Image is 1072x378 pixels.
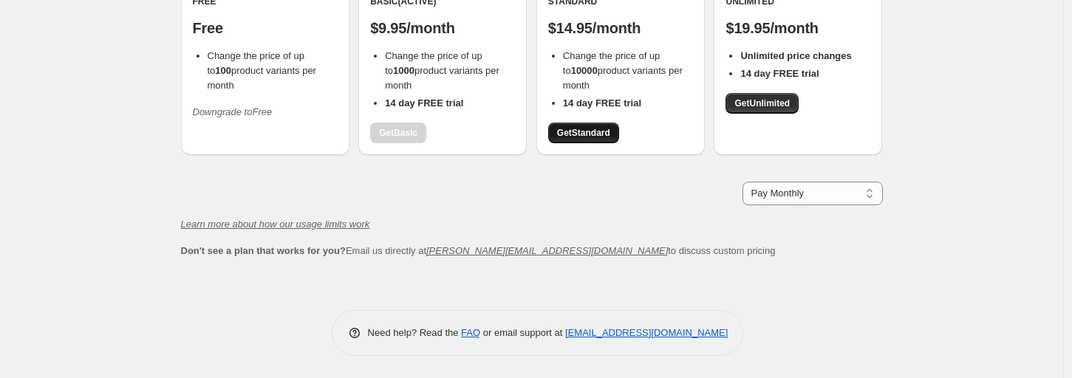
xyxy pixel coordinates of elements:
span: Email us directly at to discuss custom pricing [181,245,776,256]
p: $9.95/month [370,19,515,37]
b: Unlimited price changes [740,50,851,61]
span: Get Standard [557,127,610,139]
i: Downgrade to Free [193,106,273,117]
button: Downgrade toFree [184,100,281,124]
a: FAQ [461,327,480,338]
b: 10000 [571,65,598,76]
span: Change the price of up to product variants per month [208,50,316,91]
b: 1000 [393,65,414,76]
a: GetUnlimited [726,93,799,114]
b: 14 day FREE trial [385,97,463,109]
span: Change the price of up to product variants per month [385,50,499,91]
p: $19.95/month [726,19,870,37]
span: Change the price of up to product variants per month [563,50,683,91]
p: $14.95/month [548,19,693,37]
a: [EMAIL_ADDRESS][DOMAIN_NAME] [565,327,728,338]
b: 14 day FREE trial [740,68,819,79]
a: Learn more about how our usage limits work [181,219,370,230]
b: 100 [215,65,231,76]
span: or email support at [480,327,565,338]
p: Free [193,19,338,37]
b: Don't see a plan that works for you? [181,245,346,256]
span: Need help? Read the [368,327,462,338]
a: [PERSON_NAME][EMAIL_ADDRESS][DOMAIN_NAME] [426,245,668,256]
span: Get Unlimited [734,97,790,109]
b: 14 day FREE trial [563,97,641,109]
a: GetStandard [548,123,619,143]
